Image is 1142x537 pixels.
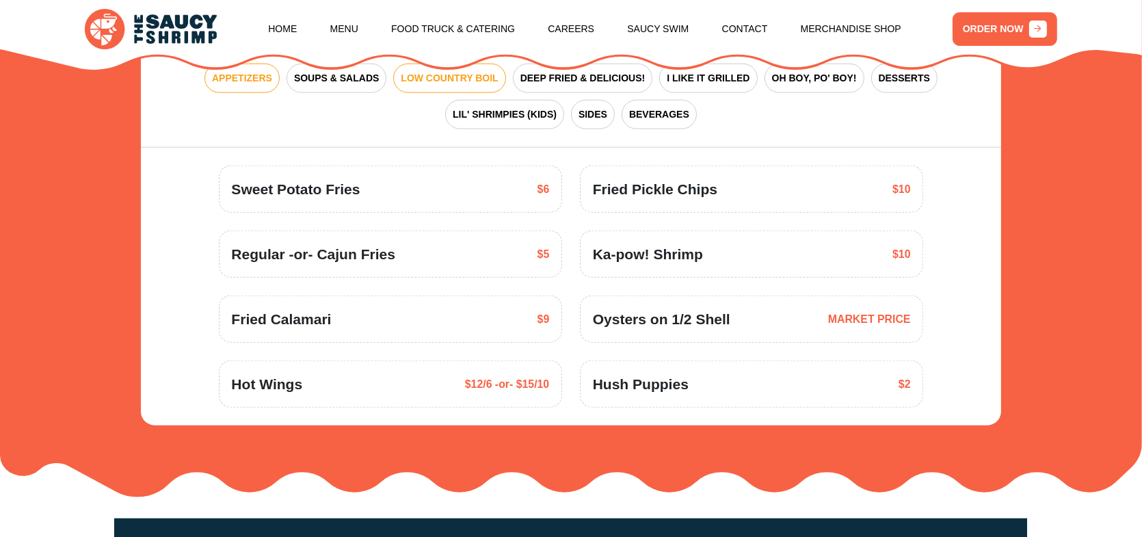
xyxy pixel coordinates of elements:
[287,64,386,93] button: SOUPS & SALADS
[579,107,607,122] span: SIDES
[401,71,498,86] span: LOW COUNTRY BOIL
[212,71,272,86] span: APPETIZERS
[629,107,689,122] span: BEVERAGES
[772,71,857,86] span: OH BOY, PO' BOY!
[953,12,1057,46] a: ORDER NOW
[622,100,697,129] button: BEVERAGES
[593,309,730,330] span: Oysters on 1/2 Shell
[268,3,297,55] a: Home
[513,64,653,93] button: DEEP FRIED & DELICIOUS!
[537,246,550,263] span: $5
[879,71,930,86] span: DESSERTS
[537,181,550,198] span: $6
[871,64,938,93] button: DESSERTS
[231,309,331,330] span: Fried Calamari
[548,3,594,55] a: Careers
[765,64,864,93] button: OH BOY, PO' BOY!
[593,374,689,395] span: Hush Puppies
[294,71,379,86] span: SOUPS & SALADS
[391,3,515,55] a: Food Truck & Catering
[537,311,550,328] span: $9
[667,71,749,86] span: I LIKE IT GRILLED
[231,244,395,265] span: Regular -or- Cajun Fries
[593,244,703,265] span: Ka-pow! Shrimp
[627,3,689,55] a: Saucy Swim
[892,246,910,263] span: $10
[801,3,901,55] a: Merchandise Shop
[204,64,280,93] button: APPETIZERS
[85,9,217,49] img: logo
[899,376,911,393] span: $2
[393,64,505,93] button: LOW COUNTRY BOIL
[722,3,768,55] a: Contact
[828,311,911,328] span: MARKET PRICE
[465,376,549,393] span: $12/6 -or- $15/10
[571,100,615,129] button: SIDES
[892,181,910,198] span: $10
[231,179,360,200] span: Sweet Potato Fries
[659,64,757,93] button: I LIKE IT GRILLED
[593,179,717,200] span: Fried Pickle Chips
[445,100,564,129] button: LIL' SHRIMPIES (KIDS)
[520,71,646,86] span: DEEP FRIED & DELICIOUS!
[330,3,358,55] a: Menu
[231,374,302,395] span: Hot Wings
[453,107,557,122] span: LIL' SHRIMPIES (KIDS)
